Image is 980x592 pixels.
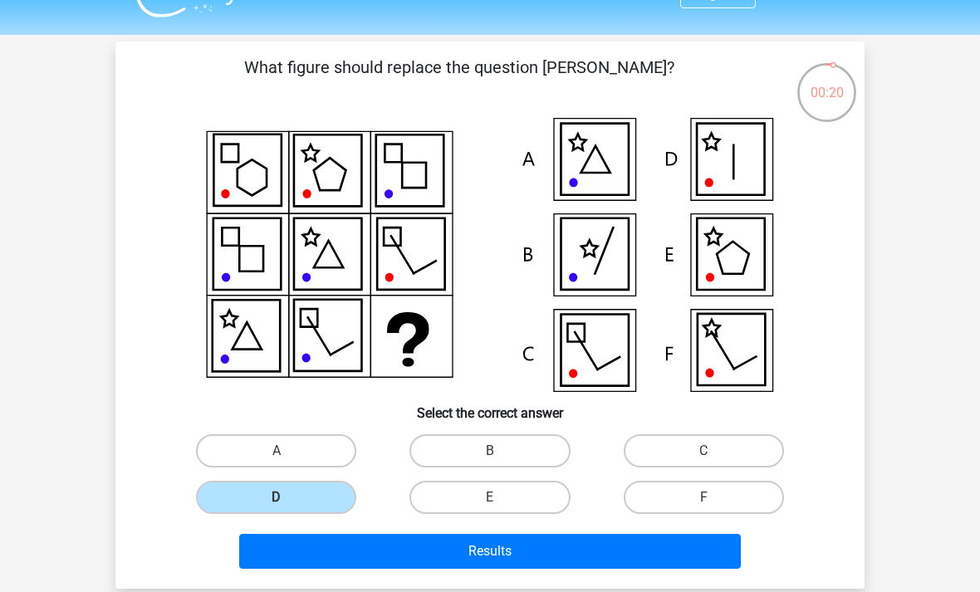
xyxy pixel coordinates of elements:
label: D [196,481,356,514]
label: F [624,481,784,514]
label: C [624,434,784,467]
label: E [409,481,570,514]
label: A [196,434,356,467]
label: B [409,434,570,467]
p: What figure should replace the question [PERSON_NAME]? [142,55,776,105]
div: 00:20 [796,61,858,103]
button: Results [239,534,742,569]
h6: Select the correct answer [142,392,838,421]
